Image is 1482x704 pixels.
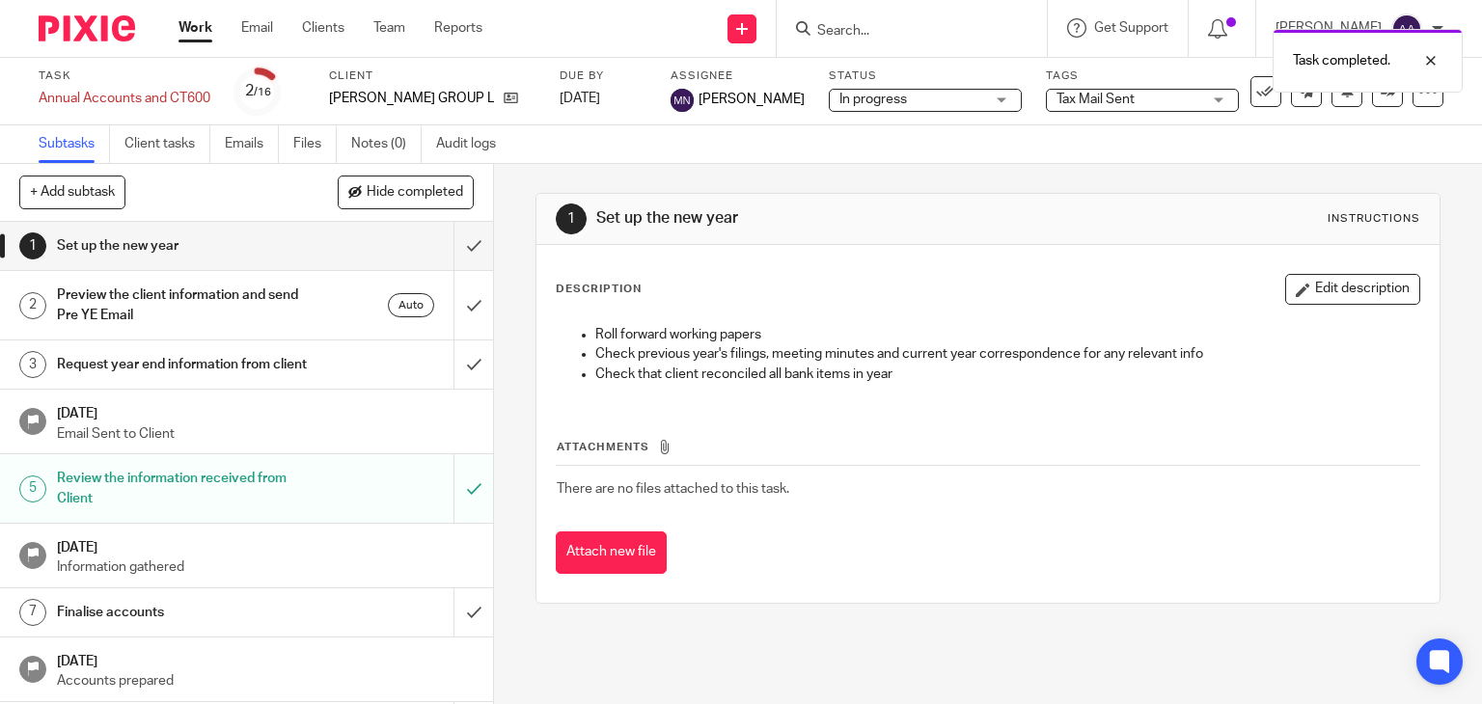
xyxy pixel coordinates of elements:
a: Notes (0) [351,125,422,163]
div: Instructions [1328,211,1420,227]
h1: [DATE] [57,399,474,423]
div: Annual Accounts and CT600 [39,89,210,108]
div: 2 [245,80,271,102]
span: There are no files attached to this task. [557,482,789,496]
a: Subtasks [39,125,110,163]
img: svg%3E [671,89,694,112]
div: 2 [19,292,46,319]
p: Check previous year's filings, meeting minutes and current year correspondence for any relevant info [595,344,1420,364]
div: 1 [19,232,46,259]
h1: [DATE] [57,647,474,671]
p: Roll forward working papers [595,325,1420,344]
div: Auto [388,293,434,317]
span: Attachments [557,442,649,452]
span: [DATE] [560,92,600,105]
div: 1 [556,203,587,234]
a: Audit logs [436,125,510,163]
span: [PERSON_NAME] [699,90,805,109]
img: svg%3E [1391,14,1422,44]
p: [PERSON_NAME] GROUP LTD [329,89,494,108]
button: + Add subtask [19,176,125,208]
label: Task [39,68,210,84]
span: Tax Mail Sent [1057,93,1135,106]
a: Reports [434,18,482,38]
label: Due by [560,68,646,84]
h1: Finalise accounts [57,598,309,627]
h1: Review the information received from Client [57,464,309,513]
label: Assignee [671,68,805,84]
a: Client tasks [124,125,210,163]
button: Edit description [1285,274,1420,305]
p: Description [556,282,642,297]
p: Email Sent to Client [57,424,474,444]
p: Information gathered [57,557,474,577]
p: Accounts prepared [57,671,474,690]
a: Clients [302,18,344,38]
a: Work [178,18,212,38]
small: /16 [254,87,271,97]
a: Team [373,18,405,38]
span: Hide completed [367,185,463,201]
button: Attach new file [556,531,667,575]
label: Client [329,68,535,84]
h1: Request year end information from client [57,350,309,379]
div: 7 [19,599,46,626]
span: In progress [839,93,907,106]
div: 5 [19,475,46,502]
h1: Set up the new year [596,208,1029,229]
h1: Set up the new year [57,231,309,260]
img: Pixie [39,15,135,41]
h1: Preview the client information and send Pre YE Email [57,281,309,330]
button: Hide completed [338,176,474,208]
p: Task completed. [1293,51,1390,70]
a: Files [293,125,337,163]
h1: [DATE] [57,533,474,557]
a: Emails [225,125,279,163]
a: Email [241,18,273,38]
div: 3 [19,351,46,378]
p: Check that client reconciled all bank items in year [595,365,1420,384]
